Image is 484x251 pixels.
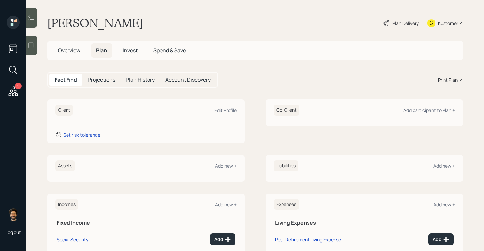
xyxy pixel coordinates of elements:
h1: [PERSON_NAME] [47,16,143,30]
button: Add [210,233,235,245]
h6: Liabilities [274,160,298,171]
span: Plan [96,47,107,54]
button: Add [428,233,454,245]
div: Post Retirement Living Expense [275,237,341,243]
div: Edit Profile [214,107,237,113]
div: Add new + [433,201,455,208]
div: Add [433,236,449,243]
div: Log out [5,229,21,235]
h6: Assets [55,160,75,171]
img: eric-schwartz-headshot.png [7,208,20,221]
span: Invest [123,47,138,54]
span: Spend & Save [153,47,186,54]
div: Add [214,236,231,243]
h6: Incomes [55,199,78,210]
h6: Expenses [274,199,299,210]
h5: Plan History [126,77,155,83]
h5: Fact Find [55,77,77,83]
div: Add new + [215,163,237,169]
div: 5 [15,83,22,89]
div: Social Security [57,237,88,243]
h5: Account Discovery [165,77,211,83]
div: Print Plan [438,76,458,83]
span: Overview [58,47,80,54]
h6: Client [55,105,73,116]
div: Add new + [433,163,455,169]
div: Add participant to Plan + [403,107,455,113]
h5: Projections [88,77,115,83]
div: Set risk tolerance [63,132,100,138]
div: Plan Delivery [392,20,419,27]
h5: Living Expenses [275,220,454,226]
div: Kustomer [438,20,458,27]
div: Add new + [215,201,237,208]
h5: Fixed Income [57,220,235,226]
h6: Co-Client [274,105,299,116]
